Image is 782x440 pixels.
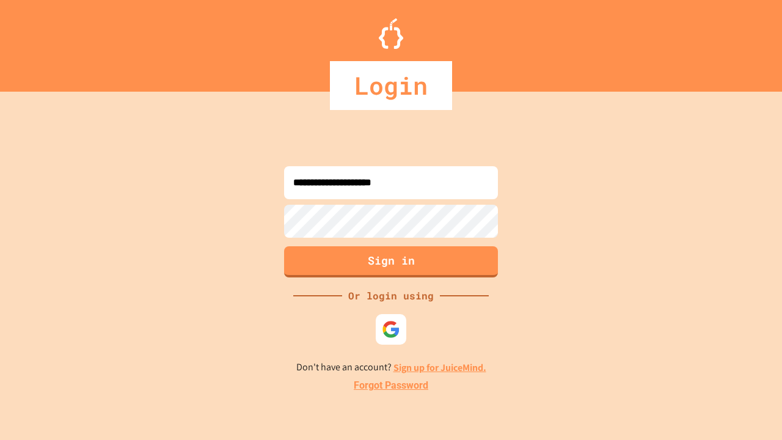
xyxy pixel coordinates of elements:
p: Don't have an account? [296,360,486,375]
img: Logo.svg [379,18,403,49]
img: google-icon.svg [382,320,400,339]
a: Forgot Password [354,378,428,393]
div: Login [330,61,452,110]
button: Sign in [284,246,498,277]
div: Or login using [342,288,440,303]
a: Sign up for JuiceMind. [393,361,486,374]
